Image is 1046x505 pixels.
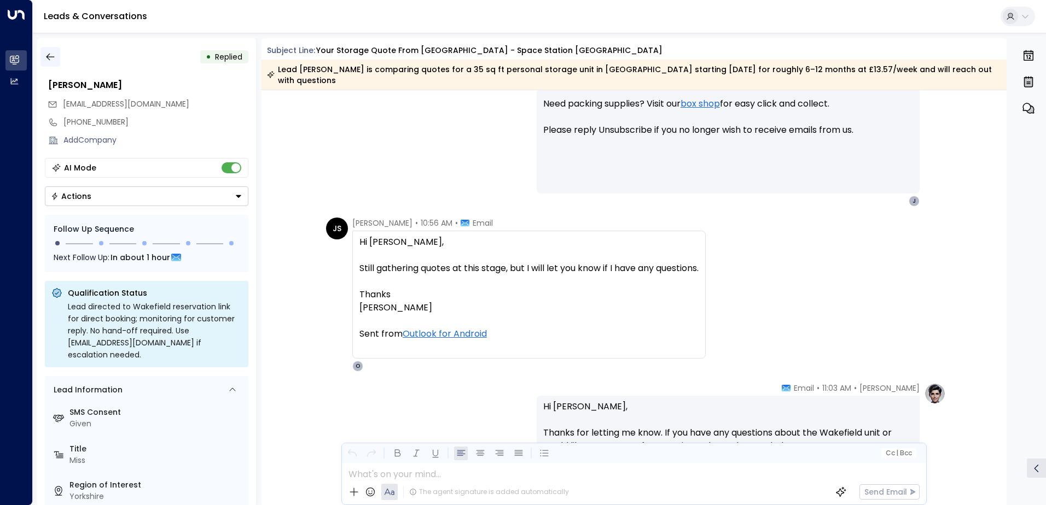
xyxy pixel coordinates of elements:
img: profile-logo.png [924,383,946,404]
div: AI Mode [64,162,96,173]
div: Still gathering quotes at this stage, but I will let you know if I have any questions. [359,262,699,275]
div: Actions [51,191,91,201]
div: Yorkshire [69,491,244,502]
span: 11:03 AM [822,383,851,394]
div: [PERSON_NAME] [359,301,699,314]
span: Sent from [359,327,487,340]
div: Miss [69,455,244,466]
span: 10:56 AM [421,218,452,228]
button: Actions [45,186,248,206]
span: jensimpson236@hotmail.com [63,98,189,110]
span: • [854,383,857,394]
span: Email [794,383,814,394]
span: • [455,218,458,228]
span: [PERSON_NAME] [352,218,412,228]
div: • [206,47,211,67]
div: JS [326,218,348,239]
div: O [352,361,363,372]
span: In about 1 hour [111,251,170,263]
div: AddCompany [63,134,248,146]
a: Leads & Conversations [44,10,147,22]
label: SMS Consent [69,407,244,418]
div: Lead [PERSON_NAME] is comparing quotes for a 35 sq ft personal storage unit in [GEOGRAPHIC_DATA] ... [267,64,1001,86]
div: [PHONE_NUMBER] [63,116,248,128]
div: Given [69,418,244,430]
span: [EMAIL_ADDRESS][DOMAIN_NAME] [63,98,189,109]
label: Region of Interest [69,479,244,491]
div: Lead directed to Wakefield reservation link for direct booking; monitoring for customer reply. No... [68,301,242,361]
div: Your storage quote from [GEOGRAPHIC_DATA] - Space Station [GEOGRAPHIC_DATA] [316,45,663,56]
button: Undo [345,447,359,460]
div: Hi [PERSON_NAME], [359,236,699,249]
span: [PERSON_NAME] [859,383,920,394]
span: Subject Line: [267,45,315,56]
div: Lead Information [50,384,123,396]
div: Button group with a nested menu [45,186,248,206]
span: • [817,383,820,394]
p: Qualification Status [68,287,242,298]
div: Thanks [359,288,699,301]
span: • [415,218,418,228]
div: Next Follow Up: [54,251,240,263]
button: Redo [364,447,378,460]
span: Email [473,218,493,228]
label: Title [69,443,244,455]
div: J [909,196,920,207]
span: | [896,449,898,457]
div: The agent signature is added automatically [409,487,569,497]
span: Replied [215,51,242,62]
span: Cc Bcc [885,449,911,457]
button: Cc|Bcc [881,448,916,459]
a: Outlook for Android [403,327,487,340]
a: box shop [681,97,720,110]
div: Follow Up Sequence [54,224,240,235]
div: [PERSON_NAME] [48,79,248,92]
